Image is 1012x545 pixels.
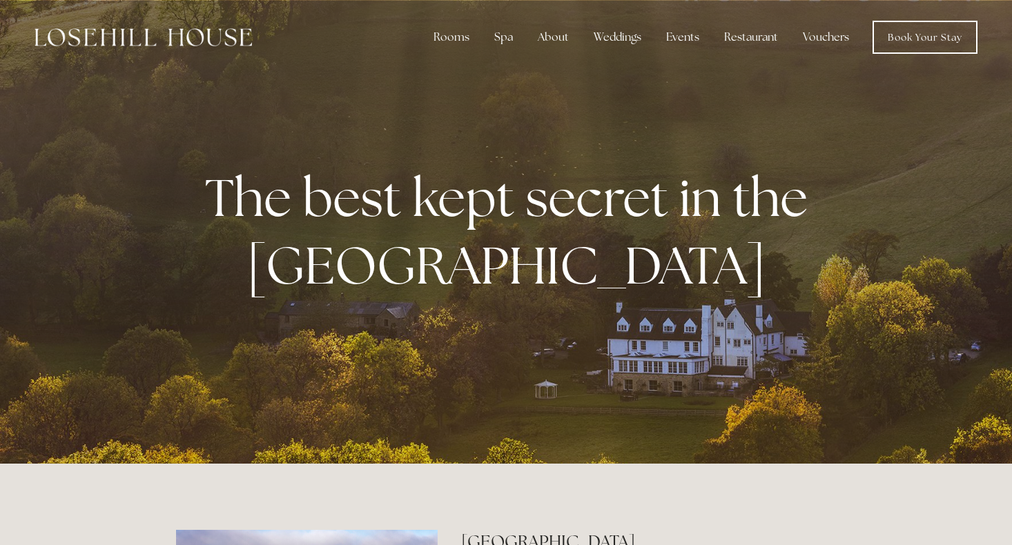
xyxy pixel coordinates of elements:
div: Weddings [583,23,652,51]
div: Rooms [422,23,480,51]
strong: The best kept secret in the [GEOGRAPHIC_DATA] [205,163,819,299]
div: Restaurant [713,23,789,51]
div: About [527,23,580,51]
div: Events [655,23,710,51]
a: Vouchers [792,23,860,51]
a: Book Your Stay [873,21,977,54]
div: Spa [483,23,524,51]
img: Losehill House [35,28,252,46]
